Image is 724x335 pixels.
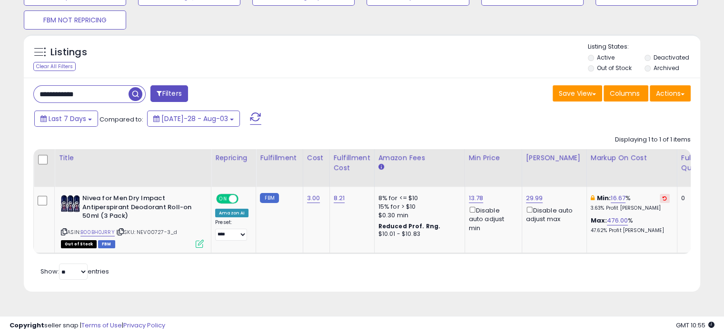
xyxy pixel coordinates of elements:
[307,153,326,163] div: Cost
[215,153,252,163] div: Repricing
[526,205,579,223] div: Disable auto adjust max
[61,194,80,213] img: 51RUuYJbziS._SL40_.jpg
[237,195,252,203] span: OFF
[676,321,714,330] span: 2025-08-11 10:55 GMT
[469,205,515,233] div: Disable auto adjust min
[586,149,677,187] th: The percentage added to the cost of goods (COGS) that forms the calculator for Min & Max prices.
[150,85,188,102] button: Filters
[597,64,632,72] label: Out of Stock
[81,321,122,330] a: Terms of Use
[526,193,543,203] a: 29.99
[597,193,611,203] b: Min:
[217,195,229,203] span: ON
[123,321,165,330] a: Privacy Policy
[334,153,370,173] div: Fulfillment Cost
[378,211,457,220] div: $0.30 min
[378,194,457,203] div: 8% for <= $10
[307,193,320,203] a: 3.00
[61,240,97,248] span: All listings that are currently out of stock and unavailable for purchase on Amazon
[469,153,518,163] div: Min Price
[607,216,628,225] a: 476.00
[99,115,143,124] span: Compared to:
[591,205,670,212] p: 3.63% Profit [PERSON_NAME]
[260,193,278,203] small: FBM
[591,153,673,163] div: Markup on Cost
[82,194,198,223] b: Nivea for Men Dry Impact Antiperspirant Deodorant Roll-on 50ml (3 Pack)
[469,193,484,203] a: 13.78
[147,111,240,127] button: [DATE]-28 - Aug-03
[681,194,711,203] div: 0
[24,10,126,30] button: FBM NOT REPRICING
[378,153,461,163] div: Amazon Fees
[378,163,384,172] small: Amazon Fees.
[591,227,670,234] p: 47.62% Profit [PERSON_NAME]
[378,222,441,230] b: Reduced Prof. Rng.
[650,85,691,102] button: Actions
[615,135,691,144] div: Displaying 1 to 1 of 1 items
[378,203,457,211] div: 15% for > $10
[215,219,248,241] div: Preset:
[116,228,177,236] span: | SKU: NEV00727-3_d
[98,240,115,248] span: FBM
[378,230,457,238] div: $10.01 - $10.83
[10,321,165,330] div: seller snap | |
[40,267,109,276] span: Show: entries
[591,216,607,225] b: Max:
[61,194,204,247] div: ASIN:
[591,194,670,212] div: %
[610,89,640,98] span: Columns
[215,209,248,217] div: Amazon AI
[10,321,44,330] strong: Copyright
[260,153,298,163] div: Fulfillment
[591,216,670,234] div: %
[50,46,87,59] h5: Listings
[34,111,98,127] button: Last 7 Days
[161,114,228,123] span: [DATE]-28 - Aug-03
[80,228,115,236] a: B00BH0JRRY
[653,64,679,72] label: Archived
[553,85,602,102] button: Save View
[653,53,689,61] label: Deactivated
[597,53,615,61] label: Active
[334,193,345,203] a: 8.21
[49,114,86,123] span: Last 7 Days
[33,62,76,71] div: Clear All Filters
[526,153,583,163] div: [PERSON_NAME]
[588,42,700,51] p: Listing States:
[611,193,625,203] a: 16.67
[59,153,207,163] div: Title
[681,153,714,173] div: Fulfillable Quantity
[604,85,648,102] button: Columns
